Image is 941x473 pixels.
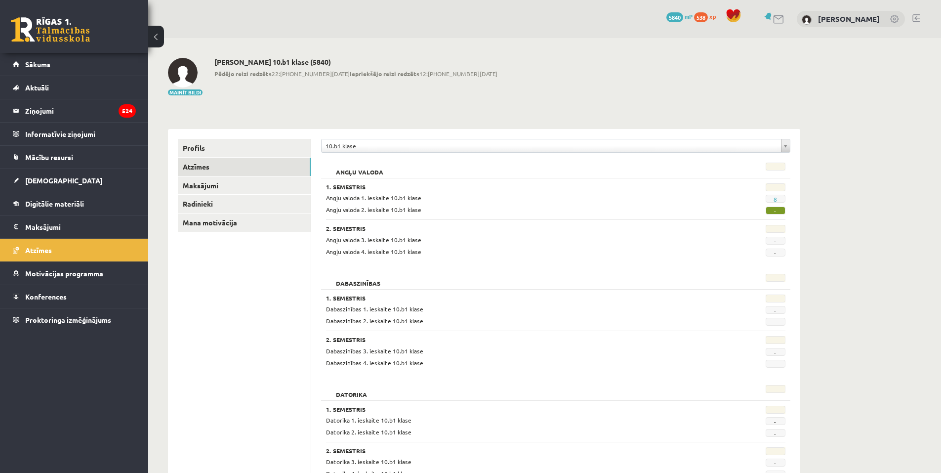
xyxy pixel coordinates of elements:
span: - [766,429,785,437]
span: - [766,348,785,356]
span: Angļu valoda 1. ieskaite 10.b1 klase [326,194,421,202]
h3: 2. Semestris [326,336,706,343]
span: - [766,249,785,257]
span: mP [685,12,693,20]
a: Motivācijas programma [13,262,136,285]
span: - [766,360,785,368]
a: Informatīvie ziņojumi [13,123,136,145]
span: Dabaszinības 3. ieskaite 10.b1 klase [326,347,423,355]
span: - [766,318,785,326]
span: 10.b1 klase [326,139,777,152]
h3: 1. Semestris [326,183,706,190]
span: - [766,459,785,467]
h2: Datorika [326,385,377,395]
button: Mainīt bildi [168,89,203,95]
b: Iepriekšējo reizi redzēts [350,70,419,78]
span: Proktoringa izmēģinājums [25,315,111,324]
a: Mana motivācija [178,214,311,232]
h2: [PERSON_NAME] 10.b1 klase (5840) [214,58,497,66]
span: Dabaszinības 4. ieskaite 10.b1 klase [326,359,423,367]
a: Radinieki [178,195,311,213]
span: 538 [694,12,708,22]
legend: Maksājumi [25,215,136,238]
b: Pēdējo reizi redzēts [214,70,272,78]
a: Maksājumi [178,176,311,195]
h3: 1. Semestris [326,406,706,413]
h2: Dabaszinības [326,274,390,284]
span: - [766,207,785,215]
span: Angļu valoda 2. ieskaite 10.b1 klase [326,206,421,214]
span: Angļu valoda 3. ieskaite 10.b1 klase [326,236,421,244]
h3: 2. Semestris [326,225,706,232]
span: Digitālie materiāli [25,199,84,208]
h2: Angļu valoda [326,163,393,172]
span: 22:[PHONE_NUMBER][DATE] 12:[PHONE_NUMBER][DATE] [214,69,497,78]
a: [DEMOGRAPHIC_DATA] [13,169,136,192]
a: 538 xp [694,12,721,20]
a: Atzīmes [13,239,136,261]
span: Motivācijas programma [25,269,103,278]
span: xp [709,12,716,20]
img: Arnella Baijere [168,58,198,87]
a: Sākums [13,53,136,76]
a: Rīgas 1. Tālmācības vidusskola [11,17,90,42]
span: Datorika 1. ieskaite 10.b1 klase [326,416,411,424]
h3: 1. Semestris [326,295,706,301]
span: - [766,417,785,425]
span: [DEMOGRAPHIC_DATA] [25,176,103,185]
img: Arnella Baijere [802,15,812,25]
span: Mācību resursi [25,153,73,162]
a: Mācību resursi [13,146,136,169]
span: - [766,237,785,245]
span: Sākums [25,60,50,69]
legend: Ziņojumi [25,99,136,122]
span: Atzīmes [25,246,52,255]
span: Dabaszinības 2. ieskaite 10.b1 klase [326,317,423,325]
i: 524 [119,104,136,118]
a: 10.b1 klase [322,139,790,152]
span: Datorika 3. ieskaite 10.b1 klase [326,458,411,466]
a: [PERSON_NAME] [818,14,880,24]
span: Konferences [25,292,67,301]
a: Atzīmes [178,158,311,176]
a: Profils [178,139,311,157]
span: 5840 [666,12,683,22]
span: Aktuāli [25,83,49,92]
h3: 2. Semestris [326,447,706,454]
a: Ziņojumi524 [13,99,136,122]
a: Konferences [13,285,136,308]
span: Datorika 2. ieskaite 10.b1 klase [326,428,411,436]
a: Proktoringa izmēģinājums [13,308,136,331]
span: Dabaszinības 1. ieskaite 10.b1 klase [326,305,423,313]
a: 8 [774,195,777,203]
span: - [766,306,785,314]
span: Angļu valoda 4. ieskaite 10.b1 klase [326,248,421,256]
a: Digitālie materiāli [13,192,136,215]
a: Maksājumi [13,215,136,238]
a: Aktuāli [13,76,136,99]
legend: Informatīvie ziņojumi [25,123,136,145]
a: 5840 mP [666,12,693,20]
